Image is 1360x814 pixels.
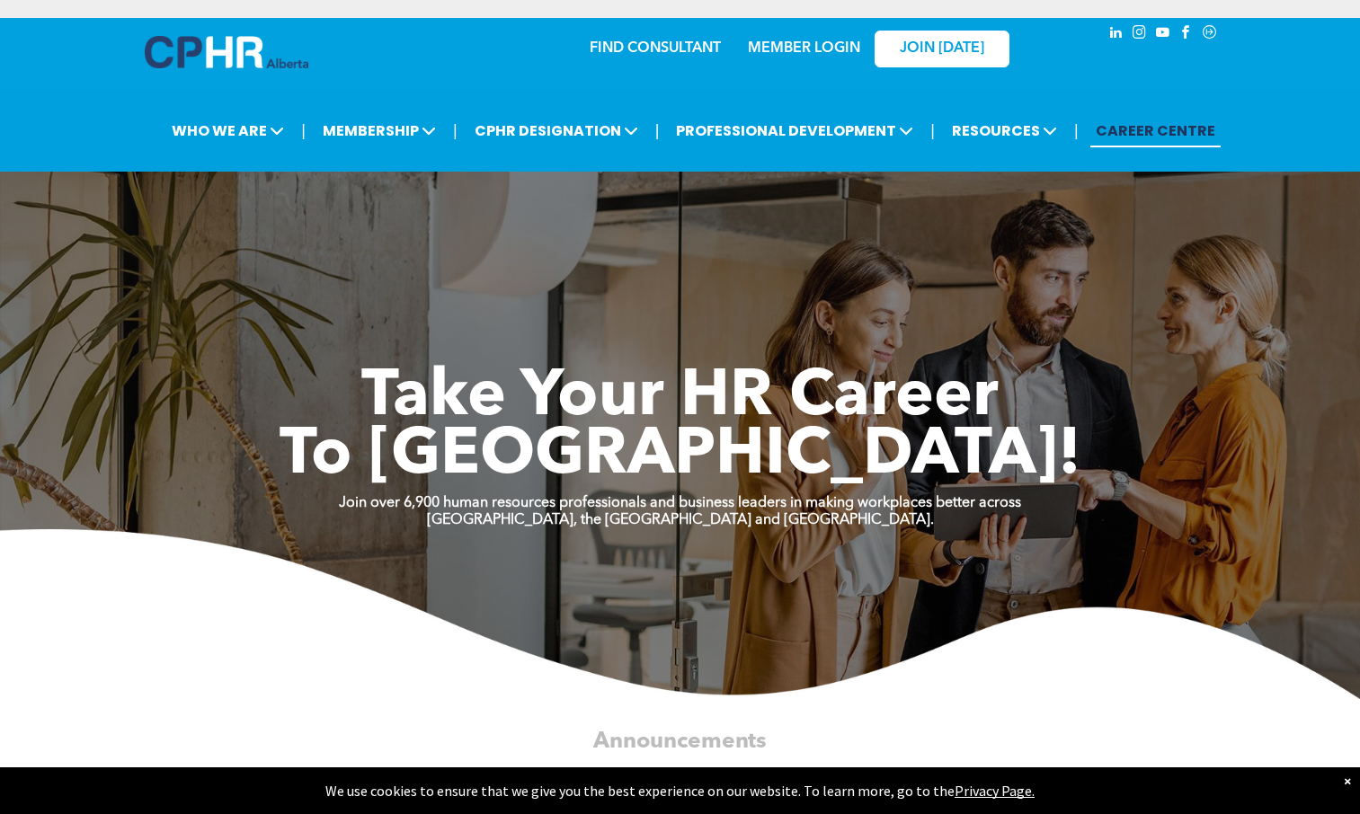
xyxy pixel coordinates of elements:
[469,114,644,147] span: CPHR DESIGNATION
[1074,112,1079,149] li: |
[317,114,441,147] span: MEMBERSHIP
[339,496,1021,510] strong: Join over 6,900 human resources professionals and business leaders in making workplaces better ac...
[280,424,1081,489] span: To [GEOGRAPHIC_DATA]!
[1153,22,1173,47] a: youtube
[671,114,919,147] span: PROFESSIONAL DEVELOPMENT
[590,41,721,56] a: FIND CONSULTANT
[1200,22,1220,47] a: Social network
[1130,22,1150,47] a: instagram
[453,112,458,149] li: |
[427,513,934,527] strong: [GEOGRAPHIC_DATA], the [GEOGRAPHIC_DATA] and [GEOGRAPHIC_DATA].
[947,114,1062,147] span: RESOURCES
[748,41,860,56] a: MEMBER LOGIN
[955,782,1035,800] a: Privacy Page.
[301,112,306,149] li: |
[145,36,308,68] img: A blue and white logo for cp alberta
[655,112,660,149] li: |
[593,730,767,753] span: Announcements
[1090,114,1221,147] a: CAREER CENTRE
[1107,22,1126,47] a: linkedin
[900,40,984,58] span: JOIN [DATE]
[1177,22,1196,47] a: facebook
[875,31,1009,67] a: JOIN [DATE]
[361,366,999,430] span: Take Your HR Career
[166,114,289,147] span: WHO WE ARE
[930,112,935,149] li: |
[1344,772,1351,790] div: Dismiss notification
